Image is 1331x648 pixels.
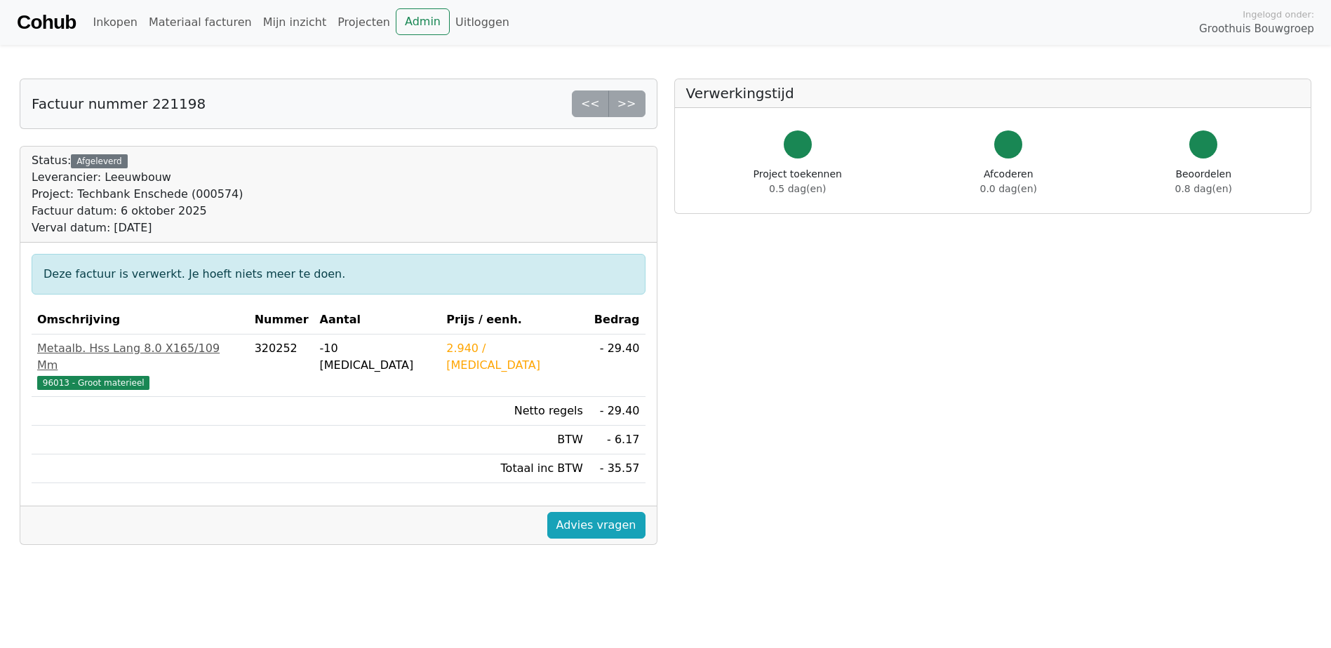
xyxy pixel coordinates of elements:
div: -10 [MEDICAL_DATA] [320,340,436,374]
th: Omschrijving [32,306,249,335]
span: Ingelogd onder: [1243,8,1314,21]
div: 2.940 / [MEDICAL_DATA] [446,340,583,374]
td: Netto regels [441,397,589,426]
div: Factuur datum: 6 oktober 2025 [32,203,243,220]
td: - 29.40 [589,397,646,426]
a: Inkopen [87,8,142,36]
div: Beoordelen [1175,167,1232,196]
div: Metaalb. Hss Lang 8.0 X165/109 Mm [37,340,243,374]
a: Advies vragen [547,512,646,539]
a: Mijn inzicht [257,8,333,36]
th: Nummer [249,306,314,335]
th: Aantal [314,306,441,335]
td: - 29.40 [589,335,646,397]
div: Afcoderen [980,167,1037,196]
a: Cohub [17,6,76,39]
a: Materiaal facturen [143,8,257,36]
div: Deze factuur is verwerkt. Je hoeft niets meer te doen. [32,254,646,295]
div: Status: [32,152,243,236]
td: - 6.17 [589,426,646,454]
div: Leverancier: Leeuwbouw [32,169,243,186]
a: Projecten [332,8,396,36]
div: Afgeleverd [71,154,127,168]
span: 0.0 dag(en) [980,183,1037,194]
a: Uitloggen [450,8,515,36]
span: 0.8 dag(en) [1175,183,1232,194]
td: BTW [441,426,589,454]
div: Project toekennen [754,167,842,196]
th: Bedrag [589,306,646,335]
td: 320252 [249,335,314,397]
span: Groothuis Bouwgroep [1199,21,1314,37]
h5: Verwerkingstijd [686,85,1300,102]
a: Metaalb. Hss Lang 8.0 X165/109 Mm96013 - Groot materieel [37,340,243,391]
span: 96013 - Groot materieel [37,376,149,390]
a: Admin [396,8,450,35]
th: Prijs / eenh. [441,306,589,335]
td: Totaal inc BTW [441,454,589,483]
span: 0.5 dag(en) [769,183,826,194]
div: Verval datum: [DATE] [32,220,243,236]
td: - 35.57 [589,454,646,483]
h5: Factuur nummer 221198 [32,95,206,112]
div: Project: Techbank Enschede (000574) [32,186,243,203]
